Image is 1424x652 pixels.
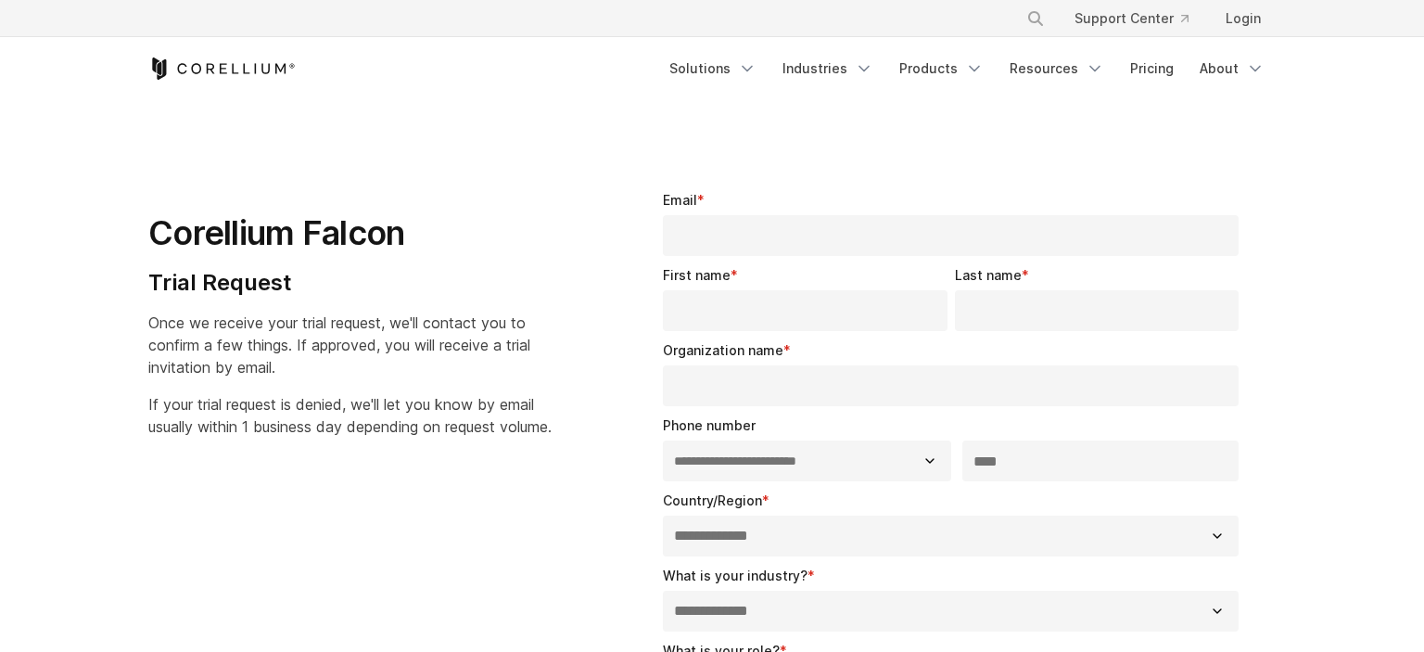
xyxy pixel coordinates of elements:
a: Solutions [658,52,768,85]
a: Support Center [1060,2,1203,35]
span: What is your industry? [663,568,807,583]
span: If your trial request is denied, we'll let you know by email usually within 1 business day depend... [148,395,552,436]
button: Search [1019,2,1052,35]
a: Corellium Home [148,58,296,80]
a: Resources [998,52,1115,85]
a: Login [1211,2,1276,35]
div: Navigation Menu [658,52,1276,85]
span: Organization name [663,342,783,358]
a: Pricing [1119,52,1185,85]
div: Navigation Menu [1004,2,1276,35]
span: Once we receive your trial request, we'll contact you to confirm a few things. If approved, you w... [148,313,530,377]
a: Products [888,52,995,85]
span: Country/Region [663,492,762,508]
span: First name [663,267,731,283]
h4: Trial Request [148,269,552,297]
a: Industries [771,52,884,85]
span: Last name [955,267,1022,283]
a: About [1189,52,1276,85]
h1: Corellium Falcon [148,212,552,254]
span: Email [663,192,697,208]
span: Phone number [663,417,756,433]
